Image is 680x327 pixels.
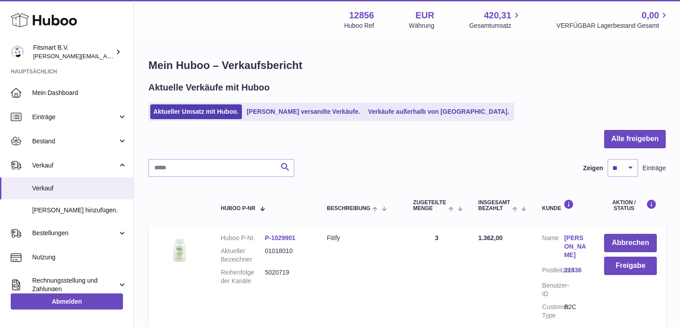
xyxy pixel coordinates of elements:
[32,161,118,170] span: Verkauf
[604,257,657,275] button: Freigabe
[148,58,666,73] h1: Mein Huboo – Verkaufsbericht
[221,234,265,242] dt: Huboo P-Nr.
[583,164,603,172] label: Zeigen
[478,234,503,241] span: 1.362,00
[478,200,510,211] span: Insgesamt bezahlt
[409,22,435,30] div: Währung
[32,206,127,215] span: [PERSON_NAME] hinzufügen.
[33,43,114,60] div: Fitsmart B.V.
[11,293,123,310] a: Abmelden
[542,266,564,277] dt: Postleitzahl
[564,234,586,259] a: [PERSON_NAME]
[604,199,657,211] div: Aktion / Status
[32,276,118,293] span: Rechnungsstellung und Zahlungen
[469,22,521,30] span: Gesamtumsatz
[642,9,659,22] span: 0,00
[415,9,434,22] strong: EUR
[157,234,202,266] img: 128561739542540.png
[221,268,265,285] dt: Reihenfolge der Kanäle
[32,229,118,237] span: Bestellungen
[327,206,370,211] span: Beschreibung
[556,22,669,30] span: VERFÜGBAR Lagerbestand Gesamt
[564,303,586,320] dd: B2C
[469,9,521,30] a: 420,31 Gesamtumsatz
[413,200,446,211] span: ZUGETEILTE Menge
[32,113,118,121] span: Einträge
[32,137,118,146] span: Bestand
[604,234,657,252] button: Abbrechen
[265,268,309,285] dd: 5020719
[542,199,586,211] div: Kunde
[349,9,374,22] strong: 12856
[265,247,309,264] dd: 01018010
[150,104,242,119] a: Aktueller Umsatz mit Huboo.
[542,281,564,298] dt: Benutzer-ID
[148,82,270,94] h2: Aktuelle Verkäufe mit Huboo
[244,104,363,119] a: [PERSON_NAME] versandte Verkäufe.
[542,303,564,320] dt: Customer Type
[265,234,296,241] a: P-1029901
[32,253,127,262] span: Nutzung
[32,184,127,193] span: Verkauf
[604,130,666,148] button: Alle freigeben
[365,104,512,119] a: Verkäufe außerhalb von [GEOGRAPHIC_DATA].
[221,247,265,264] dt: Aktueller Bezeichner
[484,9,511,22] span: 420,31
[556,9,669,30] a: 0,00 VERFÜGBAR Lagerbestand Gesamt
[11,45,24,59] img: jonathan@leaderoo.com
[642,164,666,172] span: Einträge
[327,234,395,242] div: Fitify
[32,89,127,97] span: Mein Dashboard
[542,234,564,262] dt: Name
[33,52,179,60] span: [PERSON_NAME][EMAIL_ADDRESS][DOMAIN_NAME]
[564,266,586,275] a: 21836
[344,22,374,30] div: Huboo Ref
[221,206,255,211] span: Huboo P-Nr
